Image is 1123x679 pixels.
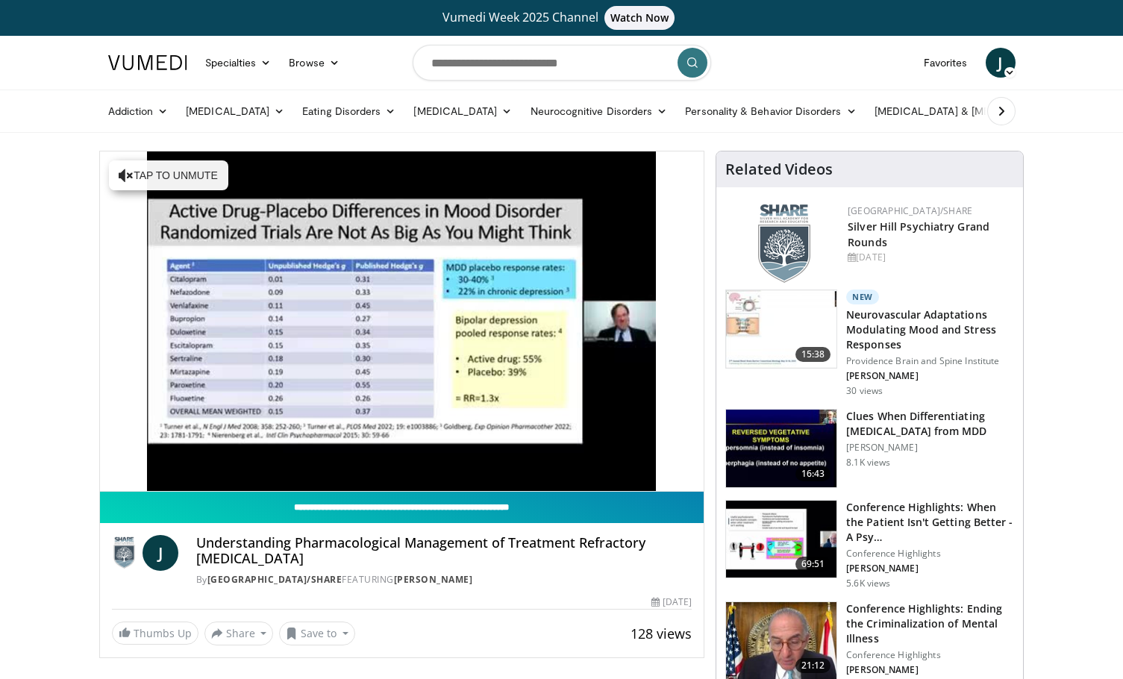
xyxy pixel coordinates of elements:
h4: Related Videos [725,160,833,178]
a: [GEOGRAPHIC_DATA]/SHARE [848,204,972,217]
a: Vumedi Week 2025 ChannelWatch Now [110,6,1013,30]
a: Silver Hill Psychiatry Grand Rounds [848,219,989,249]
a: 15:38 New Neurovascular Adaptations Modulating Mood and Stress Responses Providence Brain and Spi... [725,290,1014,397]
img: f8aaeb6d-318f-4fcf-bd1d-54ce21f29e87.png.150x105_q85_autocrop_double_scale_upscale_version-0.2.png [758,204,810,283]
button: Share [204,622,274,645]
a: Specialties [196,48,281,78]
a: J [986,48,1016,78]
p: 8.1K views [846,457,890,469]
img: VuMedi Logo [108,55,187,70]
a: Neurocognitive Disorders [522,96,677,126]
p: New [846,290,879,304]
h3: Clues When Differentiating [MEDICAL_DATA] from MDD [846,409,1014,439]
p: Conference Highlights [846,548,1014,560]
a: Browse [280,48,348,78]
span: Watch Now [604,6,675,30]
span: 69:51 [795,557,831,572]
p: Conference Highlights [846,649,1014,661]
a: 69:51 Conference Highlights: When the Patient Isn't Getting Better - A Psy… Conference Highlights... [725,500,1014,589]
span: 16:43 [795,466,831,481]
a: [GEOGRAPHIC_DATA]/SHARE [207,573,342,586]
p: [PERSON_NAME] [846,664,1014,676]
input: Search topics, interventions [413,45,711,81]
a: Addiction [99,96,178,126]
img: 4562edde-ec7e-4758-8328-0659f7ef333d.150x105_q85_crop-smart_upscale.jpg [726,290,836,368]
a: 16:43 Clues When Differentiating [MEDICAL_DATA] from MDD [PERSON_NAME] 8.1K views [725,409,1014,488]
img: a6520382-d332-4ed3-9891-ee688fa49237.150x105_q85_crop-smart_upscale.jpg [726,410,836,487]
a: Eating Disorders [293,96,404,126]
h3: Conference Highlights: Ending the Criminalization of Mental Illness [846,601,1014,646]
a: J [143,535,178,571]
span: 15:38 [795,347,831,362]
p: Providence Brain and Spine Institute [846,355,1014,367]
p: [PERSON_NAME] [846,563,1014,575]
p: 30 views [846,385,883,397]
button: Tap to unmute [109,160,228,190]
h4: Understanding Pharmacological Management of Treatment Refractory [MEDICAL_DATA] [196,535,692,567]
img: Silver Hill Hospital/SHARE [112,535,137,571]
p: [PERSON_NAME] [846,370,1014,382]
a: Favorites [915,48,977,78]
div: [DATE] [651,595,692,609]
h3: Neurovascular Adaptations Modulating Mood and Stress Responses [846,307,1014,352]
a: [PERSON_NAME] [394,573,473,586]
span: 21:12 [795,658,831,673]
a: [MEDICAL_DATA] & [MEDICAL_DATA] [866,96,1079,126]
video-js: Video Player [100,151,704,492]
a: [MEDICAL_DATA] [404,96,521,126]
a: Personality & Behavior Disorders [676,96,865,126]
button: Save to [279,622,355,645]
span: 128 views [631,625,692,642]
p: 5.6K views [846,578,890,589]
div: By FEATURING [196,573,692,586]
p: [PERSON_NAME] [846,442,1014,454]
div: [DATE] [848,251,1011,264]
h3: Conference Highlights: When the Patient Isn't Getting Better - A Psy… [846,500,1014,545]
img: 4362ec9e-0993-4580-bfd4-8e18d57e1d49.150x105_q85_crop-smart_upscale.jpg [726,501,836,578]
a: [MEDICAL_DATA] [177,96,293,126]
a: Thumbs Up [112,622,198,645]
